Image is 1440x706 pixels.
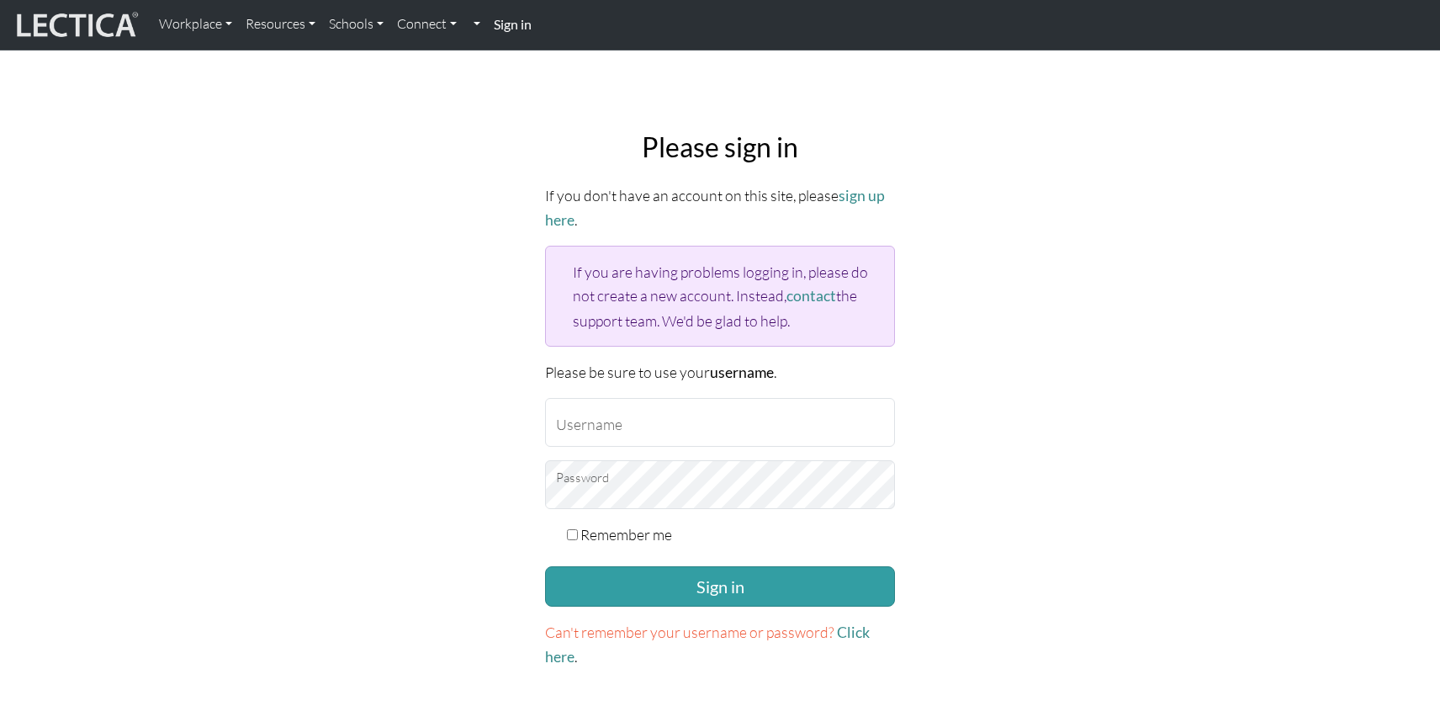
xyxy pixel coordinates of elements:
button: Sign in [545,566,895,607]
p: If you don't have an account on this site, please . [545,183,895,232]
span: Can't remember your username or password? [545,623,834,641]
div: If you are having problems logging in, please do not create a new account. Instead, the support t... [545,246,895,346]
h2: Please sign in [545,131,895,163]
a: Sign in [487,7,538,43]
p: . [545,620,895,669]
a: Connect [390,7,463,42]
strong: username [710,364,774,381]
a: Resources [239,7,322,42]
p: Please be sure to use your . [545,360,895,385]
label: Remember me [580,523,672,546]
input: Username [545,398,895,447]
strong: Sign in [494,16,532,32]
a: contact [786,287,836,305]
a: Workplace [152,7,239,42]
img: lecticalive [13,9,139,41]
a: Schools [322,7,390,42]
